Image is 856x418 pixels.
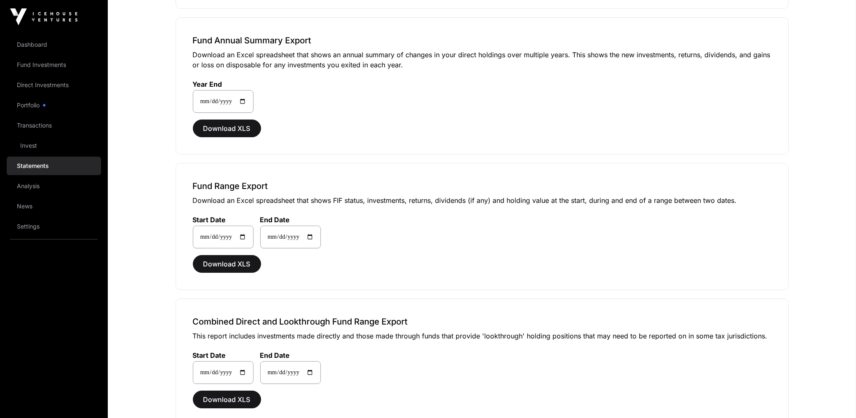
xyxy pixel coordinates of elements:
label: End Date [260,351,321,359]
iframe: Chat Widget [814,378,856,418]
label: Start Date [193,351,253,359]
a: Transactions [7,116,101,135]
h3: Fund Annual Summary Export [193,35,771,46]
a: Dashboard [7,35,101,54]
a: Portfolio [7,96,101,114]
a: Settings [7,217,101,236]
p: This report includes investments made directly and those made through funds that provide 'lookthr... [193,331,771,341]
a: News [7,197,101,216]
a: Fund Investments [7,56,101,74]
button: Download XLS [193,120,261,137]
a: Analysis [7,177,101,195]
label: End Date [260,216,321,224]
h3: Fund Range Export [193,180,771,192]
h3: Combined Direct and Lookthrough Fund Range Export [193,316,771,327]
p: Download an Excel spreadsheet that shows an annual summary of changes in your direct holdings ove... [193,50,771,70]
label: Year End [193,80,253,88]
a: Direct Investments [7,76,101,94]
span: Download XLS [203,259,251,269]
span: Download XLS [203,394,251,405]
a: Statements [7,157,101,175]
button: Download XLS [193,391,261,408]
p: Download an Excel spreadsheet that shows FIF status, investments, returns, dividends (if any) and... [193,195,771,205]
label: Start Date [193,216,253,224]
img: Icehouse Ventures Logo [10,8,77,25]
button: Download XLS [193,255,261,273]
span: Download XLS [203,123,251,133]
a: Invest [7,136,101,155]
